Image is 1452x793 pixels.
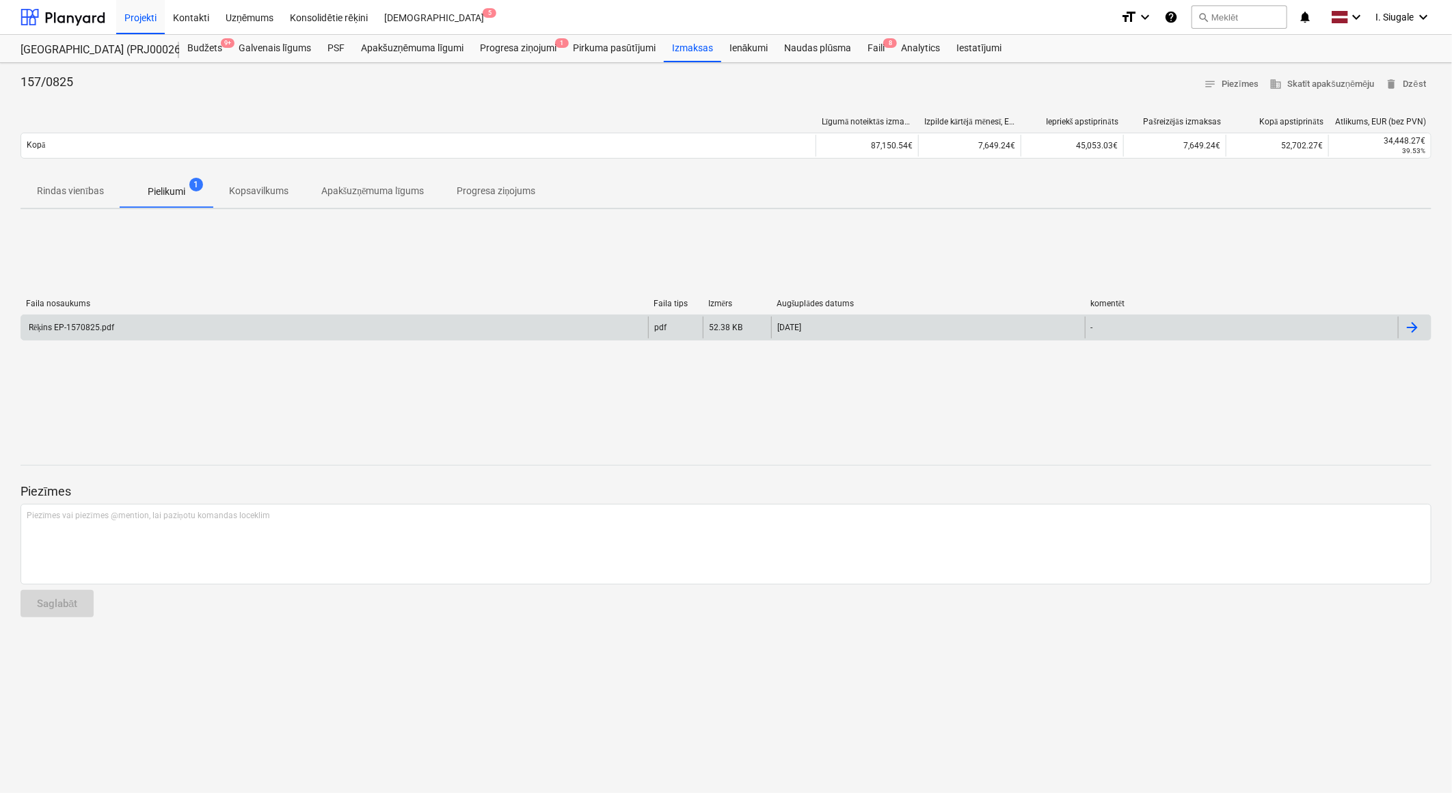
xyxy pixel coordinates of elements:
[229,184,288,198] p: Kopsavilkums
[859,35,893,62] a: Faili8
[1375,12,1414,23] span: I. Siugale
[21,74,73,90] p: 157/0825
[1348,9,1364,25] i: keyboard_arrow_down
[654,299,697,308] div: Faila tips
[664,35,721,62] a: Izmaksas
[1226,135,1328,157] div: 52,702.27€
[1298,9,1312,25] i: notifications
[1123,135,1226,157] div: 7,649.24€
[1269,78,1282,90] span: business
[1204,77,1259,92] span: Piezīmes
[918,135,1021,157] div: 7,649.24€
[1334,136,1425,146] div: 34,448.27€
[1402,147,1425,154] small: 39.53%
[21,43,163,57] div: [GEOGRAPHIC_DATA] (PRJ0002627, K-1 un K-2(2.kārta) 2601960
[1129,117,1221,127] div: Pašreizējās izmaksas
[321,184,425,198] p: Apakšuzņēmuma līgums
[179,35,230,62] a: Budžets9+
[708,299,766,309] div: Izmērs
[1021,135,1123,157] div: 45,053.03€
[472,35,565,62] div: Progresa ziņojumi
[1204,78,1216,90] span: notes
[1415,9,1431,25] i: keyboard_arrow_down
[221,38,234,48] span: 9+
[1192,5,1287,29] button: Meklēt
[1334,117,1426,126] div: Atlikums, EUR (bez PVN)
[1164,9,1178,25] i: Zināšanu pamats
[21,483,1431,500] p: Piezīmes
[319,35,353,62] a: PSF
[37,184,104,198] p: Rindas vienības
[777,299,1079,309] div: Augšuplādes datums
[654,323,667,332] div: pdf
[179,35,230,62] div: Budžets
[721,35,777,62] a: Ienākumi
[1027,117,1118,127] div: Iepriekš apstiprināts
[148,185,185,199] p: Pielikumi
[27,323,114,333] div: Rēķins EP-1570825.pdf
[924,117,1016,127] div: Izpilde kārtējā mēnesī, EUR (bez PVN)
[859,35,893,62] div: Faili
[27,139,45,151] p: Kopā
[555,38,569,48] span: 1
[1386,77,1426,92] span: Dzēst
[483,8,496,18] span: 5
[1090,299,1393,309] div: komentēt
[353,35,472,62] a: Apakšuzņēmuma līgumi
[1386,78,1398,90] span: delete
[822,117,913,127] div: Līgumā noteiktās izmaksas
[709,323,742,332] div: 52.38 KB
[472,35,565,62] a: Progresa ziņojumi1
[230,35,319,62] a: Galvenais līgums
[883,38,897,48] span: 8
[1091,323,1093,332] div: -
[816,135,918,157] div: 87,150.54€
[777,323,801,332] div: [DATE]
[1198,12,1209,23] span: search
[565,35,664,62] a: Pirkuma pasūtījumi
[1120,9,1137,25] i: format_size
[1198,74,1264,95] button: Piezīmes
[777,35,860,62] a: Naudas plūsma
[1264,74,1380,95] button: Skatīt apakšuzņēmēju
[1232,117,1323,127] div: Kopā apstiprināts
[893,35,948,62] a: Analytics
[1380,74,1431,95] button: Dzēst
[1384,727,1452,793] iframe: Chat Widget
[1269,77,1375,92] span: Skatīt apakšuzņēmēju
[948,35,1010,62] a: Iestatījumi
[457,184,535,198] p: Progresa ziņojums
[1137,9,1153,25] i: keyboard_arrow_down
[189,178,203,191] span: 1
[26,299,643,308] div: Faila nosaukums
